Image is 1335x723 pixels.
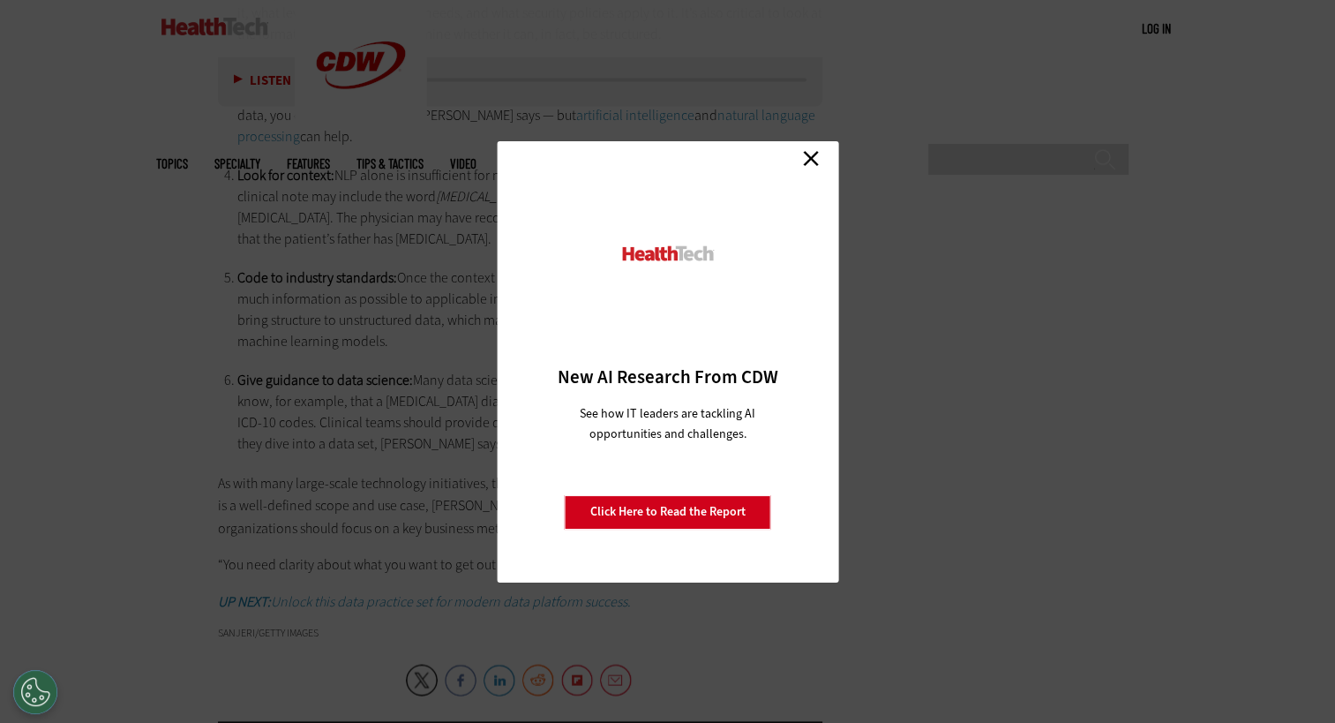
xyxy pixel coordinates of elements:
a: Click Here to Read the Report [565,495,771,529]
h3: New AI Research From CDW [528,365,807,389]
img: HealthTech_0.png [619,245,716,263]
button: Open Preferences [13,670,57,714]
p: See how IT leaders are tackling AI opportunities and challenges. [559,403,776,444]
a: Close [798,146,824,172]
div: Cookies Settings [13,670,57,714]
